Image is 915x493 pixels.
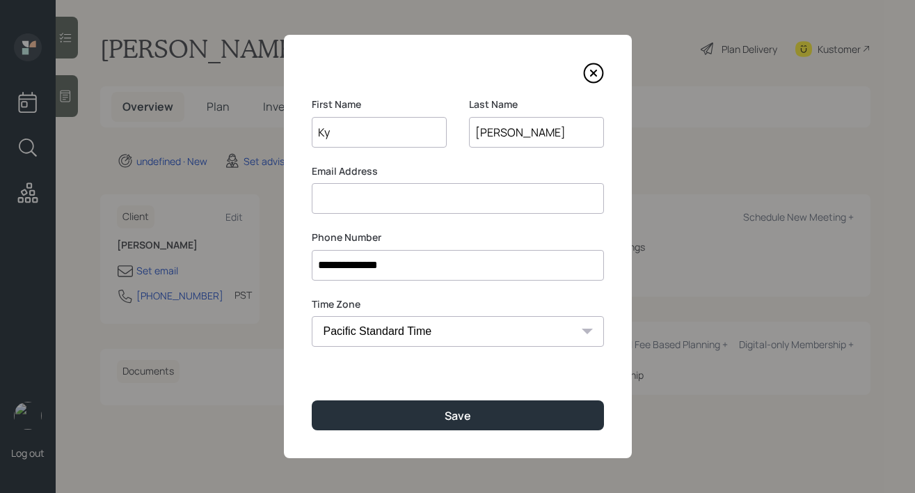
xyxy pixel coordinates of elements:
label: First Name [312,97,447,111]
label: Email Address [312,164,604,178]
div: Save [445,408,471,423]
label: Phone Number [312,230,604,244]
label: Time Zone [312,297,604,311]
button: Save [312,400,604,430]
label: Last Name [469,97,604,111]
